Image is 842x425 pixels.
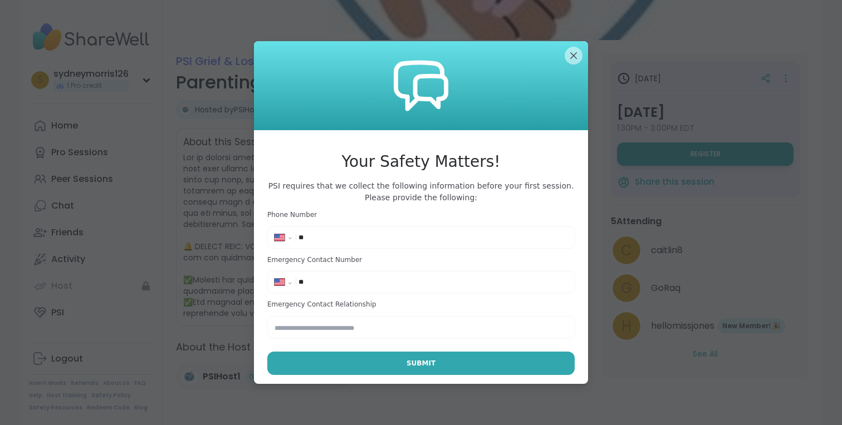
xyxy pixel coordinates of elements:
h3: Your Safety Matters! [267,150,575,174]
h3: Emergency Contact Relationship [267,300,575,309]
h3: Emergency Contact Number [267,255,575,265]
span: PSI requires that we collect the following information before your first session. Please provide ... [267,180,575,204]
button: Submit [267,352,575,375]
img: United States [275,234,285,241]
h3: Phone Number [267,210,575,220]
span: Submit [407,358,435,368]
